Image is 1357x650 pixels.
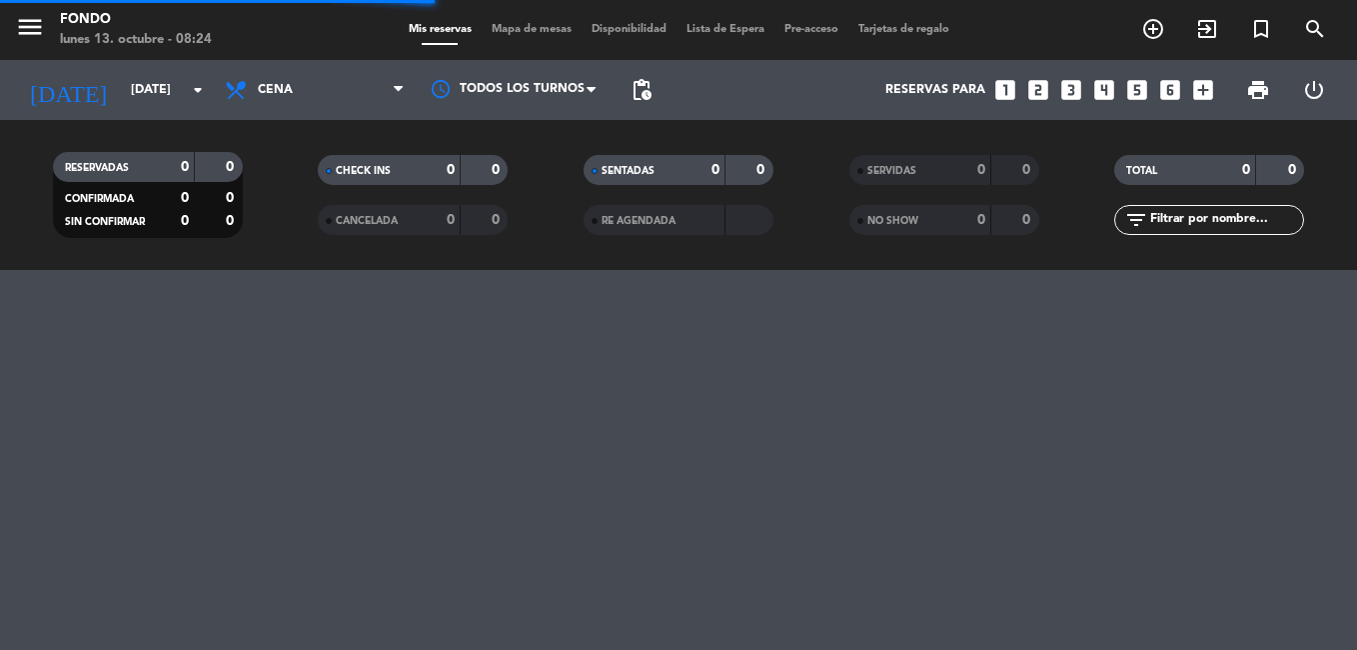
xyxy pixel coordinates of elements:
[15,12,45,42] i: menu
[630,78,654,102] span: pending_actions
[867,216,918,226] span: NO SHOW
[582,24,677,35] span: Disponibilidad
[65,163,129,173] span: RESERVADAS
[1058,77,1084,103] i: looks_3
[181,191,189,205] strong: 0
[399,24,482,35] span: Mis reservas
[1148,209,1303,231] input: Filtrar por nombre...
[1190,77,1216,103] i: add_box
[885,83,985,97] span: Reservas para
[1246,78,1270,102] span: print
[677,24,774,35] span: Lista de Espera
[1302,78,1326,102] i: power_settings_new
[181,214,189,228] strong: 0
[65,194,134,204] span: CONFIRMADA
[756,163,768,177] strong: 0
[15,12,45,49] button: menu
[1286,60,1342,120] div: LOG OUT
[492,213,504,227] strong: 0
[711,163,719,177] strong: 0
[65,217,145,227] span: SIN CONFIRMAR
[1249,17,1273,41] i: turned_in_not
[1195,17,1219,41] i: exit_to_app
[447,213,455,227] strong: 0
[992,77,1018,103] i: looks_one
[1288,163,1300,177] strong: 0
[60,10,212,30] div: Fondo
[848,24,959,35] span: Tarjetas de regalo
[774,24,848,35] span: Pre-acceso
[226,160,238,174] strong: 0
[1022,213,1034,227] strong: 0
[1126,166,1157,176] span: TOTAL
[1022,163,1034,177] strong: 0
[15,68,121,112] i: [DATE]
[1091,77,1117,103] i: looks_4
[258,83,293,97] span: Cena
[226,214,238,228] strong: 0
[1242,163,1250,177] strong: 0
[181,160,189,174] strong: 0
[492,163,504,177] strong: 0
[336,216,398,226] span: CANCELADA
[1025,77,1051,103] i: looks_two
[1303,17,1327,41] i: search
[602,216,676,226] span: RE AGENDADA
[60,30,212,50] div: lunes 13. octubre - 08:24
[977,163,985,177] strong: 0
[186,78,210,102] i: arrow_drop_down
[1124,77,1150,103] i: looks_5
[226,191,238,205] strong: 0
[1157,77,1183,103] i: looks_6
[447,163,455,177] strong: 0
[336,166,391,176] span: CHECK INS
[1124,208,1148,232] i: filter_list
[482,24,582,35] span: Mapa de mesas
[867,166,916,176] span: SERVIDAS
[977,213,985,227] strong: 0
[1141,17,1165,41] i: add_circle_outline
[602,166,655,176] span: SENTADAS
